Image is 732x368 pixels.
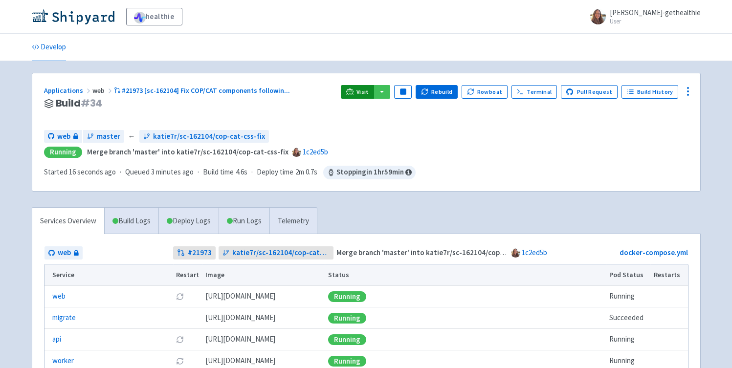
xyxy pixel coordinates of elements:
th: Restarts [650,264,688,286]
span: Visit [356,88,369,96]
a: 1c2ed5b [522,248,547,257]
th: Status [325,264,606,286]
button: Restart pod [176,357,184,365]
a: Build History [621,85,678,99]
span: master [97,131,120,142]
span: # 34 [81,96,103,110]
span: 2m 0.7s [295,167,317,178]
small: User [610,18,701,24]
span: Build time [203,167,234,178]
strong: Merge branch 'master' into katie7r/sc-162104/cop-cat-css-fix [87,147,288,156]
span: Build [56,98,103,109]
span: Queued [125,167,194,176]
span: [DOMAIN_NAME][URL] [205,291,275,302]
a: 1c2ed5b [303,147,328,156]
a: katie7r/sc-162104/cop-cat-css-fix [139,130,269,143]
a: Pull Request [561,85,618,99]
span: katie7r/sc-162104/cop-cat-css-fix [232,247,330,259]
img: Shipyard logo [32,9,114,24]
th: Pod Status [606,264,650,286]
a: Deploy Logs [158,208,219,235]
button: Restart pod [176,336,184,344]
a: web [52,291,66,302]
span: web [92,86,114,95]
strong: Merge branch 'master' into katie7r/sc-162104/cop-cat-css-fix [336,248,538,257]
td: Running [606,329,650,350]
a: master [83,130,124,143]
span: [DOMAIN_NAME][URL] [205,312,275,324]
a: Run Logs [219,208,269,235]
div: Running [328,334,366,345]
span: web [58,247,71,259]
time: 16 seconds ago [69,167,116,176]
div: Running [44,147,82,158]
a: migrate [52,312,76,324]
span: Started [44,167,116,176]
a: Telemetry [269,208,317,235]
a: Develop [32,34,66,61]
th: Image [202,264,325,286]
a: #21973 [sc-162104] Fix COP/CAT components followin... [114,86,292,95]
span: Stopping in 1 hr 59 min [323,166,416,179]
a: #21973 [173,246,216,260]
a: web [44,130,82,143]
span: [PERSON_NAME]-gethealthie [610,8,701,17]
th: Restart [173,264,202,286]
div: Running [328,291,366,302]
strong: # 21973 [188,247,212,259]
a: [PERSON_NAME]-gethealthie User [584,9,701,24]
span: ← [128,131,135,142]
th: Service [44,264,173,286]
span: [DOMAIN_NAME][URL] [205,355,275,367]
div: Running [328,313,366,324]
div: Running [328,356,366,367]
span: [DOMAIN_NAME][URL] [205,334,275,345]
a: worker [52,355,74,367]
a: web [44,246,83,260]
time: 3 minutes ago [151,167,194,176]
span: 4.6s [236,167,247,178]
a: healthie [126,8,182,25]
span: web [57,131,70,142]
td: Running [606,286,650,307]
a: Build Logs [105,208,158,235]
td: Succeeded [606,307,650,329]
button: Rebuild [416,85,458,99]
div: · · · [44,166,416,179]
span: #21973 [sc-162104] Fix COP/CAT components followin ... [122,86,290,95]
button: Restart pod [176,293,184,301]
a: Applications [44,86,92,95]
button: Pause [394,85,412,99]
a: api [52,334,61,345]
span: Deploy time [257,167,293,178]
a: Services Overview [32,208,104,235]
a: docker-compose.yml [620,248,688,257]
a: Visit [341,85,374,99]
span: katie7r/sc-162104/cop-cat-css-fix [153,131,265,142]
button: Rowboat [462,85,508,99]
a: katie7r/sc-162104/cop-cat-css-fix [219,246,333,260]
a: Terminal [511,85,557,99]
